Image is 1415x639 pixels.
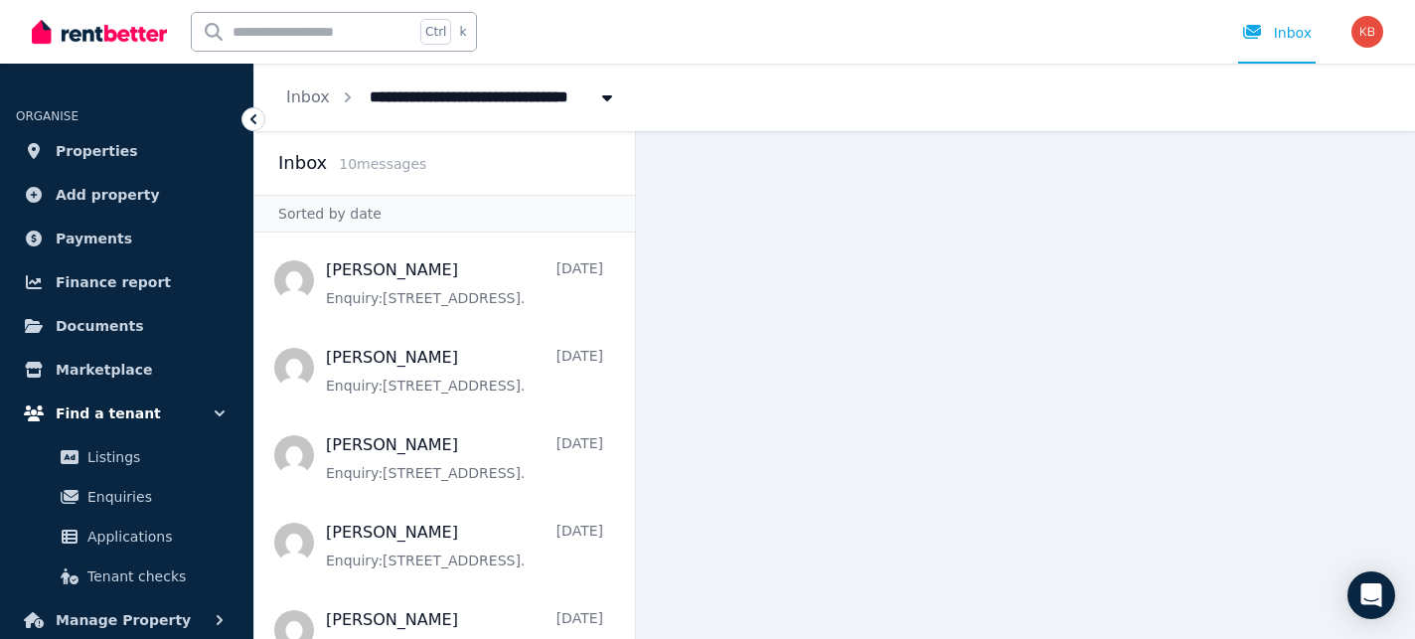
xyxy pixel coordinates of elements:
span: Properties [56,139,138,163]
a: Payments [16,219,237,258]
span: Manage Property [56,608,191,632]
img: RentBetter [32,17,167,47]
span: Documents [56,314,144,338]
h2: Inbox [278,149,327,177]
a: [PERSON_NAME][DATE]Enquiry:[STREET_ADDRESS]. [326,521,603,570]
a: [PERSON_NAME][DATE]Enquiry:[STREET_ADDRESS]. [326,346,603,396]
span: ORGANISE [16,109,79,123]
span: Enquiries [87,485,222,509]
a: Enquiries [24,477,230,517]
a: Finance report [16,262,237,302]
div: Inbox [1242,23,1312,43]
span: Tenant checks [87,564,222,588]
span: Marketplace [56,358,152,382]
span: Find a tenant [56,401,161,425]
span: k [459,24,466,40]
a: Properties [16,131,237,171]
span: Applications [87,525,222,549]
button: Find a tenant [16,394,237,433]
span: Ctrl [420,19,451,45]
a: [PERSON_NAME][DATE]Enquiry:[STREET_ADDRESS]. [326,258,603,308]
a: [PERSON_NAME][DATE]Enquiry:[STREET_ADDRESS]. [326,433,603,483]
a: Add property [16,175,237,215]
img: Ky Best [1351,16,1383,48]
a: Marketplace [16,350,237,390]
span: Listings [87,445,222,469]
a: Listings [24,437,230,477]
nav: Breadcrumb [254,64,649,131]
a: Tenant checks [24,557,230,596]
span: Finance report [56,270,171,294]
span: 10 message s [339,156,426,172]
span: Add property [56,183,160,207]
nav: Message list [254,233,635,639]
a: Documents [16,306,237,346]
div: Open Intercom Messenger [1347,571,1395,619]
div: Sorted by date [254,195,635,233]
span: Payments [56,227,132,250]
a: Inbox [286,87,330,106]
a: Applications [24,517,230,557]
